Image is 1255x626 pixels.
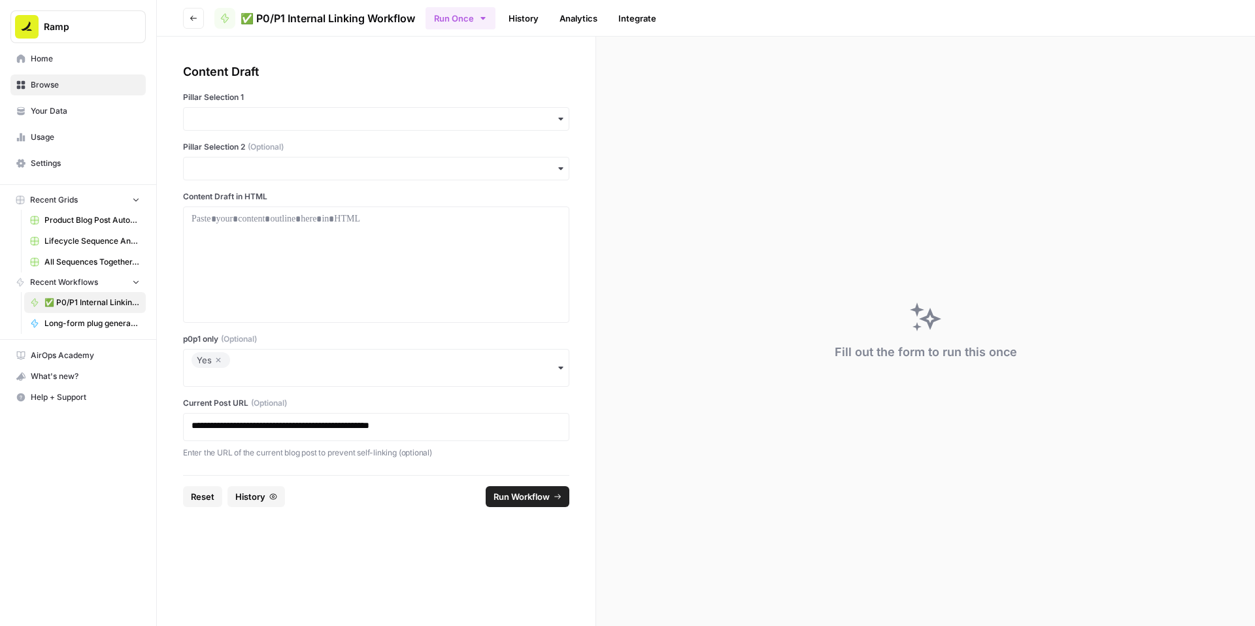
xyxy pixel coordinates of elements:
[183,191,569,203] label: Content Draft in HTML
[24,231,146,252] a: Lifecycle Sequence Analysis
[426,7,495,29] button: Run Once
[183,63,569,81] div: Content Draft
[10,127,146,148] a: Usage
[10,366,146,387] button: What's new?
[235,490,265,503] span: History
[227,486,285,507] button: History
[241,10,415,26] span: ✅ P0/P1 Internal Linking Workflow
[214,8,415,29] a: ✅ P0/P1 Internal Linking Workflow
[183,446,569,459] p: Enter the URL of the current blog post to prevent self-linking (optional)
[248,141,284,153] span: (Optional)
[31,350,140,361] span: AirOps Academy
[835,343,1017,361] div: Fill out the form to run this once
[191,490,214,503] span: Reset
[44,318,140,329] span: Long-form plug generator – Content tuning version
[24,252,146,272] a: All Sequences Together.csv
[31,157,140,169] span: Settings
[183,141,569,153] label: Pillar Selection 2
[30,194,78,206] span: Recent Grids
[10,10,146,43] button: Workspace: Ramp
[31,131,140,143] span: Usage
[44,256,140,268] span: All Sequences Together.csv
[11,367,145,386] div: What's new?
[31,105,140,117] span: Your Data
[183,91,569,103] label: Pillar Selection 1
[486,486,569,507] button: Run Workflow
[183,349,569,387] button: Yes
[10,74,146,95] a: Browse
[251,397,287,409] span: (Optional)
[44,214,140,226] span: Product Blog Post Automation
[10,387,146,408] button: Help + Support
[31,53,140,65] span: Home
[10,190,146,210] button: Recent Grids
[197,352,225,368] div: Yes
[10,345,146,366] a: AirOps Academy
[183,486,222,507] button: Reset
[30,276,98,288] span: Recent Workflows
[15,15,39,39] img: Ramp Logo
[10,48,146,69] a: Home
[10,153,146,174] a: Settings
[24,210,146,231] a: Product Blog Post Automation
[611,8,664,29] a: Integrate
[24,313,146,334] a: Long-form plug generator – Content tuning version
[44,235,140,247] span: Lifecycle Sequence Analysis
[44,297,140,308] span: ✅ P0/P1 Internal Linking Workflow
[501,8,546,29] a: History
[10,101,146,122] a: Your Data
[221,333,257,345] span: (Optional)
[44,20,123,33] span: Ramp
[24,292,146,313] a: ✅ P0/P1 Internal Linking Workflow
[494,490,550,503] span: Run Workflow
[10,272,146,292] button: Recent Workflows
[31,79,140,91] span: Browse
[552,8,605,29] a: Analytics
[183,397,569,409] label: Current Post URL
[31,391,140,403] span: Help + Support
[183,333,569,345] label: p0p1 only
